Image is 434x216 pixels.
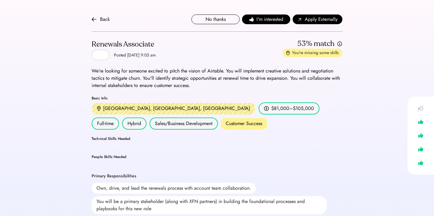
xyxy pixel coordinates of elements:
[92,40,156,49] div: Renewals Associate
[92,183,256,194] div: Own, drive, and lead the renewals process with account team collaboration.
[191,15,240,24] button: No thanks
[96,51,103,59] img: yH5BAEAAAAALAAAAAABAAEAAAIBRAA7
[92,67,342,89] div: We’re looking for someone excited to pitch the vision of Airtable. You will implement creative so...
[92,196,327,214] div: You will be a primary stakeholder (along with XFN partners) in building the foundational processe...
[264,106,269,111] img: money.svg
[417,131,425,140] img: like.svg
[92,173,136,179] div: Primary Responsibilities
[92,137,342,140] div: Technical Skills Needed
[256,16,283,23] span: I'm interested
[271,105,314,112] div: $81,000–$105,000
[293,15,342,24] button: Apply Externally
[103,105,250,112] div: [GEOGRAPHIC_DATA], [GEOGRAPHIC_DATA], [GEOGRAPHIC_DATA]
[337,41,342,47] img: info.svg
[114,52,156,58] div: Posted [DATE] 9:05 am
[417,145,425,153] img: like.svg
[220,118,268,130] div: Customer Success
[149,118,218,130] div: Sales/Business Development
[242,15,290,24] button: I'm interested
[292,50,339,56] div: You're missing some skills
[97,106,101,111] img: location.svg
[92,155,342,159] div: People Skills Needed
[92,118,119,130] div: Full-time
[417,104,425,113] img: like-crossed-out.svg
[297,39,335,49] div: 53% match
[286,50,290,55] img: missing-skills.svg
[305,16,338,23] span: Apply Externally
[92,17,96,22] img: arrow-back.svg
[122,118,146,130] div: Hybrid
[100,16,110,23] div: Back
[417,118,425,126] img: like.svg
[92,96,342,100] div: Basic Info
[417,159,425,167] img: like.svg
